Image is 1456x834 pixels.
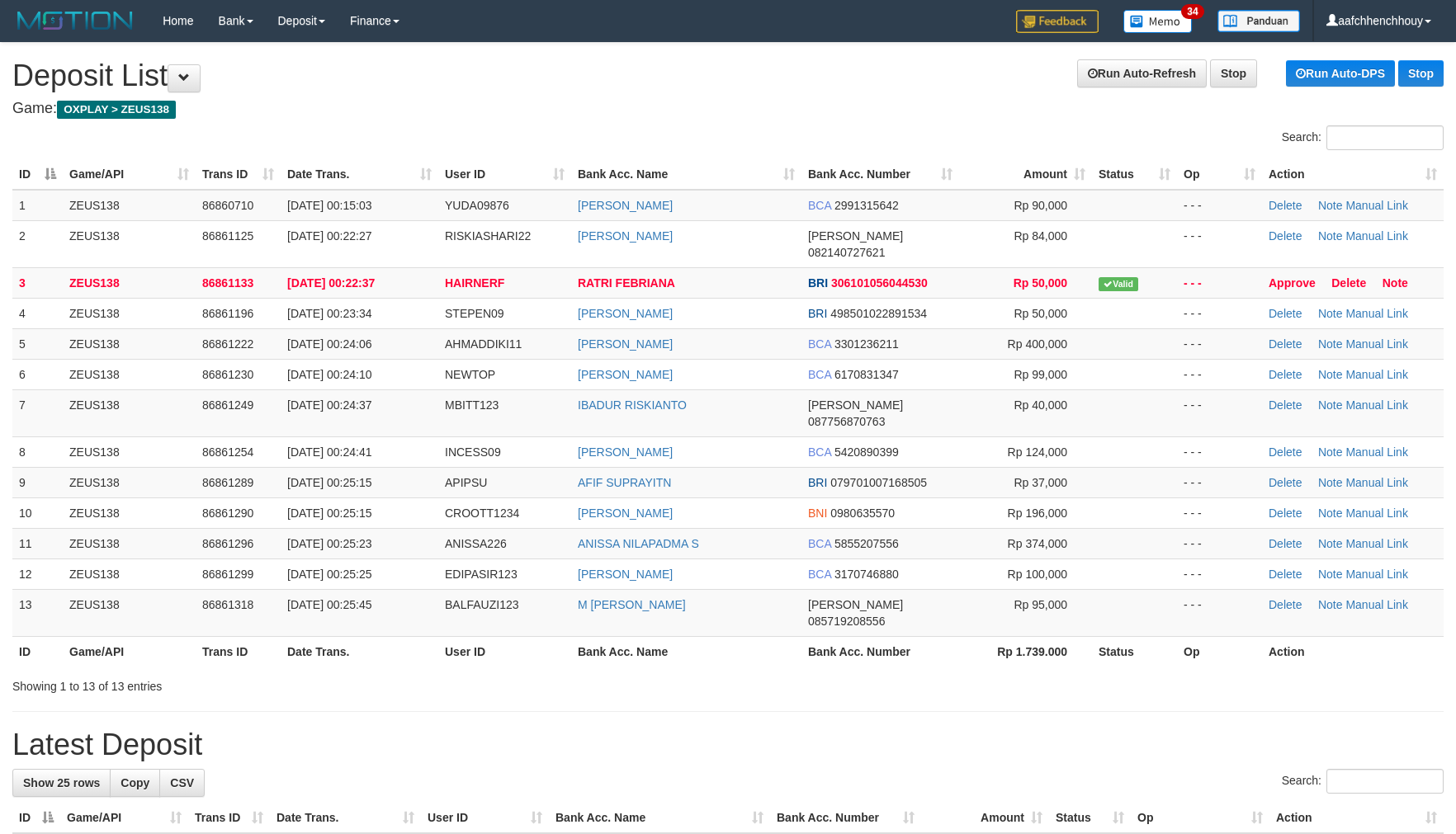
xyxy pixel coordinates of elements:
span: [DATE] 00:23:34 [287,307,371,320]
span: Copy 079701007168505 to clipboard [830,476,927,489]
a: Delete [1269,199,1302,212]
h1: Latest Deposit [12,728,1444,761]
span: [PERSON_NAME] [808,598,903,611]
span: [DATE] 00:22:37 [287,276,375,290]
span: [DATE] 00:24:06 [287,337,371,351]
td: 12 [12,558,63,589]
td: ZEUS138 [63,497,196,528]
span: BALFAUZI123 [445,598,519,611]
th: Bank Acc. Number [801,636,959,667]
span: Show 25 rows [23,776,100,789]
a: Show 25 rows [12,769,111,797]
span: INCESS09 [445,445,501,459]
td: - - - [1177,589,1262,636]
a: Note [1318,368,1343,381]
span: Rp 196,000 [1008,507,1067,520]
span: BRI [808,276,828,290]
th: ID [12,636,63,667]
span: BCA [808,337,831,351]
span: Rp 90,000 [1014,199,1067,212]
span: [DATE] 00:25:15 [287,476,371,489]
span: [DATE] 00:24:10 [287,368,371,381]
a: Note [1318,307,1343,320]
a: [PERSON_NAME] [578,507,673,520]
span: Copy 498501022891534 to clipboard [830,307,927,320]
a: Manual Link [1345,507,1408,520]
span: 86861196 [202,307,253,320]
th: Amount: activate to sort column ascending [921,803,1049,833]
a: Manual Link [1345,476,1408,489]
a: Copy [110,769,160,797]
label: Search: [1282,769,1444,794]
span: BCA [808,537,831,550]
span: Copy 085719208556 to clipboard [808,615,885,628]
a: Delete [1269,445,1302,459]
a: Delete [1269,229,1302,243]
a: Manual Link [1345,229,1408,243]
td: 11 [12,528,63,558]
a: Run Auto-Refresh [1077,59,1207,87]
a: Stop [1210,59,1257,87]
a: Note [1318,507,1343,520]
td: ZEUS138 [63,558,196,589]
a: [PERSON_NAME] [578,199,673,212]
span: [DATE] 00:25:23 [287,537,371,550]
td: - - - [1177,359,1262,389]
a: Delete [1269,507,1302,520]
span: 86861299 [202,568,253,581]
td: ZEUS138 [63,267,196,298]
td: - - - [1177,497,1262,528]
td: 9 [12,467,63,497]
span: Rp 374,000 [1008,537,1067,550]
a: Delete [1331,276,1366,290]
span: 86861318 [202,598,253,611]
a: Manual Link [1345,398,1408,412]
th: Bank Acc. Number: activate to sort column ascending [770,803,921,833]
span: 86861289 [202,476,253,489]
a: Stop [1398,60,1444,87]
div: Showing 1 to 13 of 13 entries [12,671,594,695]
th: User ID [438,636,571,667]
a: Delete [1269,398,1302,412]
a: [PERSON_NAME] [578,307,673,320]
a: Manual Link [1345,537,1408,550]
td: 13 [12,589,63,636]
td: - - - [1177,190,1262,221]
th: Trans ID: activate to sort column ascending [188,803,270,833]
span: 86861290 [202,507,253,520]
td: 8 [12,436,63,467]
a: [PERSON_NAME] [578,229,673,243]
td: - - - [1177,389,1262,436]
a: Note [1318,568,1343,581]
span: OXPLAY > ZEUS138 [57,101,176,119]
td: 6 [12,359,63,389]
th: Bank Acc. Name [571,636,801,667]
span: BCA [808,568,831,581]
span: Rp 400,000 [1008,337,1067,351]
a: [PERSON_NAME] [578,445,673,459]
a: IBADUR RISKIANTO [578,398,687,412]
span: EDIPASIR123 [445,568,518,581]
a: ANISSA NILAPADMA S [578,537,699,550]
th: Bank Acc. Name: activate to sort column ascending [549,803,770,833]
a: Note [1318,229,1343,243]
td: - - - [1177,267,1262,298]
span: BCA [808,368,831,381]
a: M [PERSON_NAME] [578,598,686,611]
td: ZEUS138 [63,467,196,497]
a: Delete [1269,537,1302,550]
span: BCA [808,445,831,459]
span: 86861254 [202,445,253,459]
span: [DATE] 00:24:37 [287,398,371,412]
a: Manual Link [1345,445,1408,459]
span: [DATE] 00:25:25 [287,568,371,581]
span: CSV [170,776,194,789]
span: [DATE] 00:15:03 [287,199,371,212]
td: ZEUS138 [63,389,196,436]
td: - - - [1177,467,1262,497]
span: Rp 95,000 [1014,598,1067,611]
span: Copy 3170746880 to clipboard [834,568,899,581]
a: Note [1318,598,1343,611]
th: ID: activate to sort column descending [12,159,63,190]
span: [PERSON_NAME] [808,398,903,412]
